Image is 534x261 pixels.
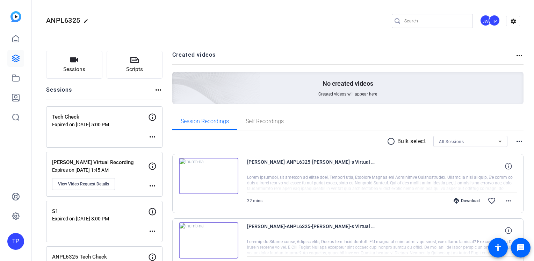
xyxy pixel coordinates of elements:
p: ANPL6325 Tech Check [52,253,148,261]
span: Sessions [63,65,85,73]
span: ANPL6325 [46,16,80,24]
button: Sessions [46,51,102,79]
mat-icon: settings [506,16,520,27]
span: Session Recordings [181,119,229,124]
p: Bulk select [397,137,426,146]
mat-icon: more_horiz [148,133,157,141]
span: All Sessions [439,139,464,144]
span: View Video Request Details [58,181,109,187]
img: thumb-nail [179,222,238,259]
h2: Created videos [172,51,515,64]
mat-icon: more_horiz [148,182,157,190]
p: [PERSON_NAME] Virtual Recording [52,158,148,167]
button: Scripts [107,51,163,79]
ngx-avatar: Justin Wilbur [480,15,492,27]
ngx-avatar: Tommy Perez [489,15,501,27]
div: TP [7,233,24,250]
mat-icon: radio_button_unchecked [387,137,397,146]
img: Creted videos background [94,2,261,154]
span: Scripts [126,65,143,73]
div: JW [480,15,491,26]
span: [PERSON_NAME]-ANPL6325-[PERSON_NAME]-s Virtual Recording-1756235774408-screen [247,222,376,239]
span: 32 mins [247,198,262,203]
p: Expired on [DATE] 5:00 PM [52,122,148,127]
span: Created videos will appear here [318,91,377,97]
mat-icon: more_horiz [504,197,513,205]
mat-icon: more_horiz [148,227,157,235]
p: No created videos [323,79,373,88]
h2: Sessions [46,86,72,99]
input: Search [404,17,467,25]
mat-icon: more_horiz [154,86,163,94]
span: [PERSON_NAME]-ANPL6325-[PERSON_NAME]-s Virtual Recording-1756846736831-screen [247,158,376,175]
div: TP [489,15,500,26]
mat-icon: more_horiz [515,51,524,60]
img: blue-gradient.svg [10,11,21,22]
mat-icon: favorite_border [488,197,496,205]
img: thumb-nail [179,158,238,194]
mat-icon: edit [84,19,92,27]
p: Expired on [DATE] 8:00 PM [52,216,148,221]
div: Download [450,198,483,204]
mat-icon: accessibility [494,244,502,252]
span: Self Recordings [246,119,284,124]
mat-icon: more_horiz [515,137,524,146]
button: View Video Request Details [52,178,115,190]
p: Expires on [DATE] 1:45 AM [52,167,148,173]
p: Tech Check [52,113,148,121]
p: S1 [52,207,148,216]
mat-icon: message [517,244,525,252]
